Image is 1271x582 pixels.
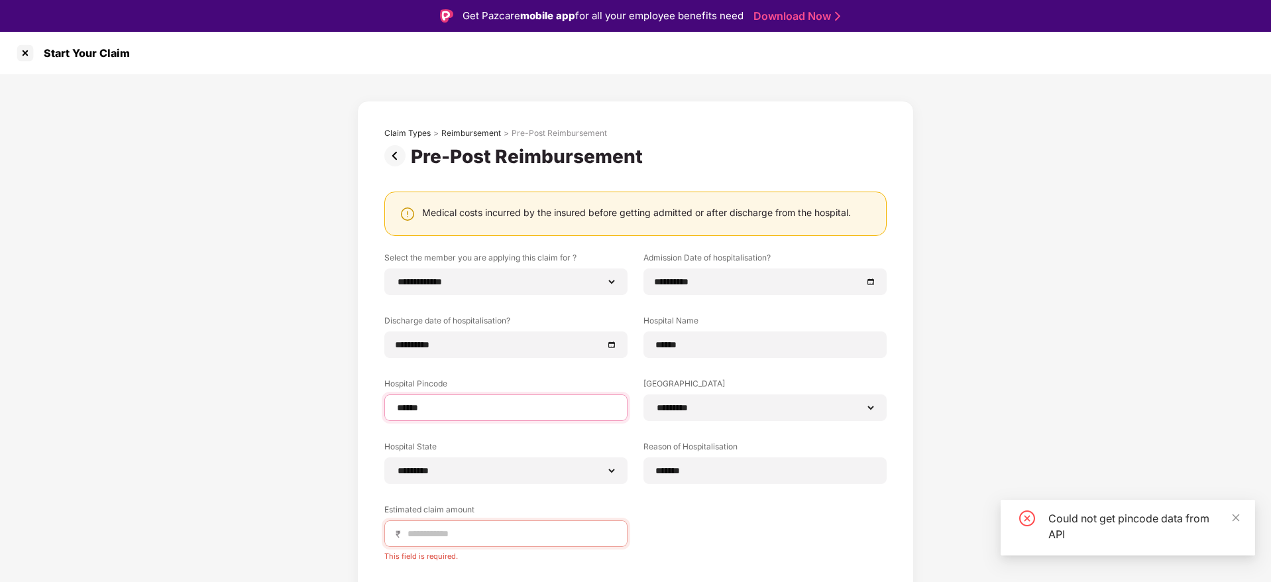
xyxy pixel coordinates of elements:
[384,315,628,331] label: Discharge date of hospitalisation?
[384,378,628,394] label: Hospital Pincode
[1019,510,1035,526] span: close-circle
[520,9,575,22] strong: mobile app
[422,206,851,219] div: Medical costs incurred by the insured before getting admitted or after discharge from the hospital.
[643,378,887,394] label: [GEOGRAPHIC_DATA]
[1231,513,1241,522] span: close
[400,206,415,222] img: svg+xml;base64,PHN2ZyBpZD0iV2FybmluZ18tXzI0eDI0IiBkYXRhLW5hbWU9Ildhcm5pbmcgLSAyNHgyNCIgeG1sbnM9Im...
[643,441,887,457] label: Reason of Hospitalisation
[384,504,628,520] label: Estimated claim amount
[433,128,439,139] div: >
[384,441,628,457] label: Hospital State
[384,547,628,561] div: This field is required.
[643,252,887,268] label: Admission Date of hospitalisation?
[504,128,509,139] div: >
[463,8,744,24] div: Get Pazcare for all your employee benefits need
[1048,510,1239,542] div: Could not get pincode data from API
[36,46,130,60] div: Start Your Claim
[440,9,453,23] img: Logo
[512,128,607,139] div: Pre-Post Reimbursement
[384,145,411,166] img: svg+xml;base64,PHN2ZyBpZD0iUHJldi0zMngzMiIgeG1sbnM9Imh0dHA6Ly93d3cudzMub3JnLzIwMDAvc3ZnIiB3aWR0aD...
[396,528,406,540] span: ₹
[441,128,501,139] div: Reimbursement
[835,9,840,23] img: Stroke
[753,9,836,23] a: Download Now
[384,252,628,268] label: Select the member you are applying this claim for ?
[411,145,648,168] div: Pre-Post Reimbursement
[643,315,887,331] label: Hospital Name
[384,128,431,139] div: Claim Types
